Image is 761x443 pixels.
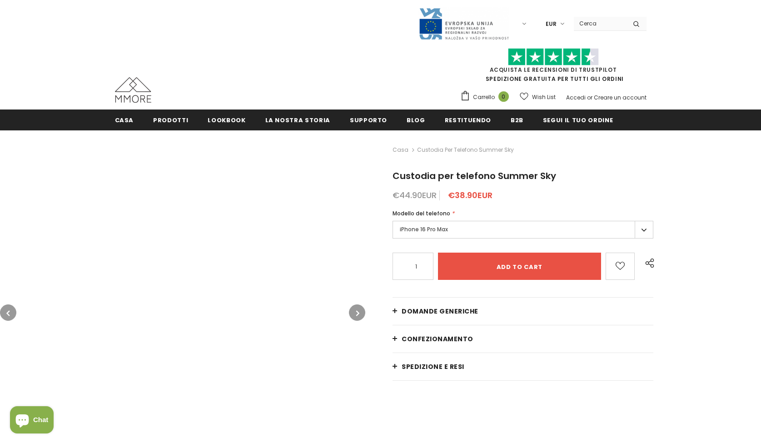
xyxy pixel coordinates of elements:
[543,110,613,130] a: Segui il tuo ordine
[520,89,556,105] a: Wish List
[417,144,514,155] span: Custodia per telefono Summer Sky
[153,110,188,130] a: Prodotti
[265,116,330,124] span: La nostra storia
[350,116,387,124] span: supporto
[546,20,557,29] span: EUR
[498,91,509,102] span: 0
[208,116,245,124] span: Lookbook
[418,7,509,40] img: Javni Razpis
[407,116,425,124] span: Blog
[393,325,653,353] a: CONFEZIONAMENTO
[543,116,613,124] span: Segui il tuo ordine
[402,334,473,343] span: CONFEZIONAMENTO
[438,253,601,280] input: Add to cart
[402,362,464,371] span: Spedizione e resi
[418,20,509,27] a: Javni Razpis
[511,110,523,130] a: B2B
[511,116,523,124] span: B2B
[460,90,513,104] a: Carrello 0
[393,169,556,182] span: Custodia per telefono Summer Sky
[115,116,134,124] span: Casa
[587,94,592,101] span: or
[393,353,653,380] a: Spedizione e resi
[7,406,56,436] inbox-online-store-chat: Shopify online store chat
[393,298,653,325] a: Domande generiche
[393,221,653,239] label: iPhone 16 Pro Max
[393,144,408,155] a: Casa
[445,116,491,124] span: Restituendo
[490,66,617,74] a: Acquista le recensioni di TrustPilot
[393,209,450,217] span: Modello del telefono
[566,94,586,101] a: Accedi
[115,110,134,130] a: Casa
[460,52,647,83] span: SPEDIZIONE GRATUITA PER TUTTI GLI ORDINI
[350,110,387,130] a: supporto
[508,48,599,66] img: Fidati di Pilot Stars
[532,93,556,102] span: Wish List
[265,110,330,130] a: La nostra storia
[473,93,495,102] span: Carrello
[445,110,491,130] a: Restituendo
[448,189,492,201] span: €38.90EUR
[594,94,647,101] a: Creare un account
[402,307,478,316] span: Domande generiche
[115,77,151,103] img: Casi MMORE
[407,110,425,130] a: Blog
[393,189,437,201] span: €44.90EUR
[208,110,245,130] a: Lookbook
[574,17,626,30] input: Search Site
[153,116,188,124] span: Prodotti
